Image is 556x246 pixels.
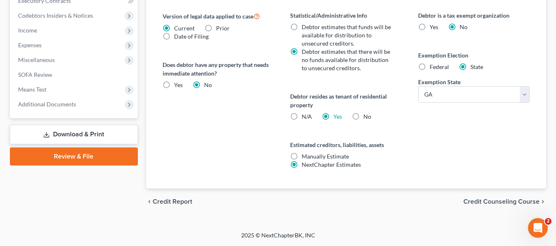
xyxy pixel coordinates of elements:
[418,51,530,60] label: Exemption Election
[18,56,55,63] span: Miscellaneous
[528,218,548,238] iframe: Intercom live chat
[18,27,37,34] span: Income
[18,71,52,78] span: SOFA Review
[18,101,76,108] span: Additional Documents
[540,198,546,205] i: chevron_right
[290,92,402,109] label: Debtor resides as tenant of residential property
[153,198,192,205] span: Credit Report
[290,11,402,20] label: Statistical/Administrative Info
[463,198,546,205] button: Credit Counseling Course chevron_right
[163,11,274,21] label: Version of legal data applied to case
[302,153,349,160] span: Manually Estimate
[10,125,138,144] a: Download & Print
[163,60,274,78] label: Does debtor have any property that needs immediate attention?
[302,161,361,168] span: NextChapter Estimates
[290,140,402,149] label: Estimated creditors, liabilities, assets
[430,63,449,70] span: Federal
[302,48,390,71] span: Debtor estimates that there will be no funds available for distribution to unsecured creditors.
[18,12,93,19] span: Codebtors Insiders & Notices
[418,11,530,20] label: Debtor is a tax exempt organization
[460,23,468,30] span: No
[18,41,42,48] span: Expenses
[430,23,438,30] span: Yes
[174,33,209,40] span: Date of Filing
[204,81,212,88] span: No
[470,63,483,70] span: State
[363,113,371,120] span: No
[333,113,342,120] a: Yes
[174,81,183,88] span: Yes
[302,23,391,47] span: Debtor estimates that funds will be available for distribution to unsecured creditors.
[12,67,138,82] a: SOFA Review
[302,113,312,120] span: N/A
[146,198,192,205] button: chevron_left Credit Report
[146,198,153,205] i: chevron_left
[216,25,230,32] span: Prior
[174,25,195,32] span: Current
[10,147,138,166] a: Review & File
[44,231,513,246] div: 2025 © NextChapterBK, INC
[463,198,540,205] span: Credit Counseling Course
[545,218,551,225] span: 2
[18,86,47,93] span: Means Test
[418,78,461,86] label: Exemption State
